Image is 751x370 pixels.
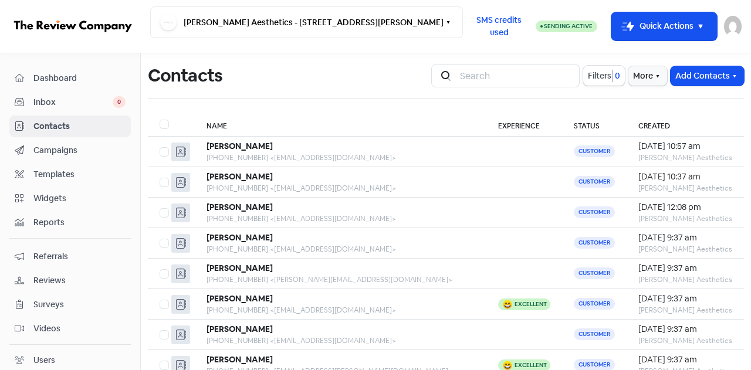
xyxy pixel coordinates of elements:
[207,141,273,151] b: [PERSON_NAME]
[638,262,732,274] div: [DATE] 9:37 am
[638,335,732,346] div: [PERSON_NAME] Aesthetics
[638,274,732,285] div: [PERSON_NAME] Aesthetics
[638,293,732,305] div: [DATE] 9:37 am
[515,362,547,368] div: Excellent
[638,232,732,244] div: [DATE] 9:37 am
[33,354,55,366] div: Users
[9,116,131,137] a: Contacts
[9,246,131,267] a: Referrals
[583,66,625,86] button: Filters0
[574,298,615,310] span: Customer
[207,213,475,224] div: [PHONE_NUMBER] <[EMAIL_ADDRESS][DOMAIN_NAME]>
[515,301,547,307] div: Excellent
[574,328,615,340] span: Customer
[207,305,475,315] div: [PHONE_NUMBER] <[EMAIL_ADDRESS][DOMAIN_NAME]>
[627,113,744,137] th: Created
[195,113,486,137] th: Name
[207,324,273,334] b: [PERSON_NAME]
[207,232,273,243] b: [PERSON_NAME]
[33,144,126,157] span: Campaigns
[207,263,273,273] b: [PERSON_NAME]
[486,113,562,137] th: Experience
[33,120,126,133] span: Contacts
[207,152,475,163] div: [PHONE_NUMBER] <[EMAIL_ADDRESS][DOMAIN_NAME]>
[611,12,717,40] button: Quick Actions
[628,66,667,86] button: More
[463,19,536,32] a: SMS credits used
[33,274,126,287] span: Reviews
[724,16,742,37] img: User
[150,6,463,38] button: [PERSON_NAME] Aesthetics - [STREET_ADDRESS][PERSON_NAME]
[148,57,222,94] h1: Contacts
[207,274,475,285] div: [PHONE_NUMBER] <[PERSON_NAME][EMAIL_ADDRESS][DOMAIN_NAME]>
[574,176,615,188] span: Customer
[638,140,732,152] div: [DATE] 10:57 am
[33,168,126,181] span: Templates
[574,206,615,218] span: Customer
[33,72,126,84] span: Dashboard
[33,298,126,311] span: Surveys
[544,22,593,30] span: Sending Active
[638,171,732,183] div: [DATE] 10:37 am
[638,244,732,254] div: [PERSON_NAME] Aesthetics
[9,212,131,233] a: Reports
[588,70,611,82] span: Filters
[33,216,126,229] span: Reports
[207,202,273,212] b: [PERSON_NAME]
[638,201,732,213] div: [DATE] 12:08 pm
[536,19,597,33] a: Sending Active
[33,96,113,108] span: Inbox
[574,145,615,157] span: Customer
[9,67,131,89] a: Dashboard
[207,293,273,304] b: [PERSON_NAME]
[207,335,475,346] div: [PHONE_NUMBER] <[EMAIL_ADDRESS][DOMAIN_NAME]>
[613,70,620,82] span: 0
[207,171,273,182] b: [PERSON_NAME]
[9,294,131,315] a: Surveys
[9,318,131,340] a: Videos
[638,354,732,366] div: [DATE] 9:37 am
[9,188,131,209] a: Widgets
[638,213,732,224] div: [PERSON_NAME] Aesthetics
[207,183,475,194] div: [PHONE_NUMBER] <[EMAIL_ADDRESS][DOMAIN_NAME]>
[9,91,131,113] a: Inbox 0
[638,183,732,194] div: [PERSON_NAME] Aesthetics
[113,96,126,108] span: 0
[207,354,273,365] b: [PERSON_NAME]
[574,237,615,249] span: Customer
[671,66,744,86] button: Add Contacts
[9,270,131,291] a: Reviews
[9,140,131,161] a: Campaigns
[638,152,732,163] div: [PERSON_NAME] Aesthetics
[9,164,131,185] a: Templates
[574,267,615,279] span: Customer
[638,305,732,315] div: [PERSON_NAME] Aesthetics
[33,250,126,263] span: Referrals
[453,64,580,87] input: Search
[207,244,475,254] div: [PHONE_NUMBER] <[EMAIL_ADDRESS][DOMAIN_NAME]>
[473,14,526,39] span: SMS credits used
[33,192,126,205] span: Widgets
[562,113,627,137] th: Status
[33,323,126,335] span: Videos
[638,323,732,335] div: [DATE] 9:37 am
